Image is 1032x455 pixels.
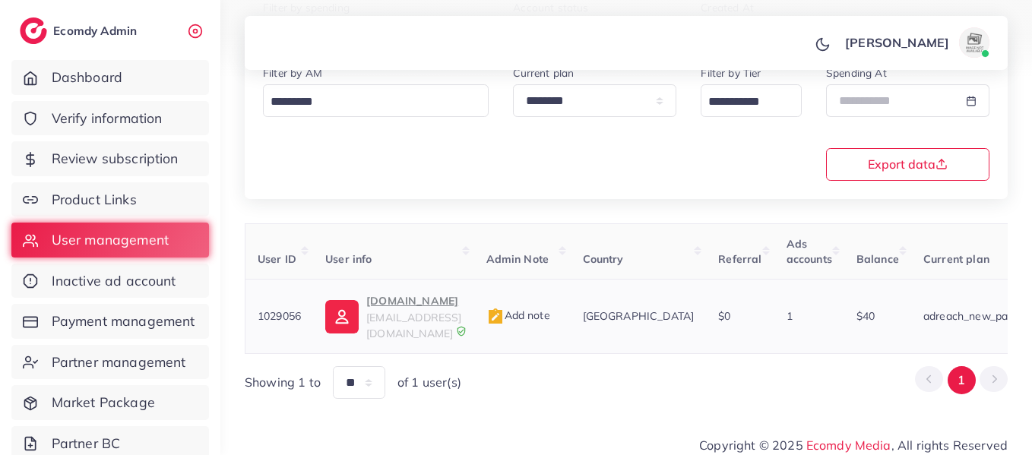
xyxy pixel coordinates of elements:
span: of 1 user(s) [397,374,461,391]
span: Showing 1 to [245,374,321,391]
span: Copyright © 2025 [699,436,1008,454]
ul: Pagination [915,366,1008,394]
h2: Ecomdy Admin [53,24,141,38]
a: Ecomdy Media [806,438,891,453]
a: Dashboard [11,60,209,95]
span: Export data [868,158,948,170]
span: Dashboard [52,68,122,87]
span: User management [52,230,169,250]
button: Go to page 1 [948,366,976,394]
span: User ID [258,252,296,266]
a: Verify information [11,101,209,136]
p: [DOMAIN_NAME] [366,292,461,310]
span: Balance [856,252,899,266]
span: 1029056 [258,309,301,323]
a: Market Package [11,385,209,420]
span: Market Package [52,393,155,412]
span: $40 [856,309,875,323]
p: [PERSON_NAME] [845,33,949,52]
img: logo [20,17,47,44]
input: Search for option [265,90,469,114]
span: Payment management [52,311,195,331]
span: User info [325,252,372,266]
button: Export data [826,148,989,181]
span: Admin Note [486,252,549,266]
span: $0 [718,309,730,323]
span: Partner BC [52,434,121,453]
span: [EMAIL_ADDRESS][DOMAIN_NAME] [366,311,461,340]
span: Product Links [52,190,137,210]
span: Current plan [923,252,989,266]
a: Partner management [11,345,209,380]
div: Search for option [263,84,489,117]
img: avatar [959,27,989,58]
span: Referral [718,252,761,266]
span: Inactive ad account [52,271,176,291]
img: ic-user-info.36bf1079.svg [325,300,359,333]
a: [DOMAIN_NAME][EMAIL_ADDRESS][DOMAIN_NAME] [325,292,461,341]
a: Payment management [11,304,209,339]
a: logoEcomdy Admin [20,17,141,44]
input: Search for option [703,90,782,114]
span: , All rights Reserved [891,436,1008,454]
img: admin_note.cdd0b510.svg [486,308,505,326]
img: 9CAL8B2pu8EFxCJHYAAAAldEVYdGRhdGU6Y3JlYXRlADIwMjItMTItMDlUMDQ6NTg6MzkrMDA6MDBXSlgLAAAAJXRFWHRkYXR... [456,326,467,337]
span: Country [583,252,624,266]
a: Review subscription [11,141,209,176]
span: Add note [486,308,550,322]
span: Partner management [52,352,186,372]
a: User management [11,223,209,258]
a: Product Links [11,182,209,217]
a: [PERSON_NAME]avatar [837,27,996,58]
span: Review subscription [52,149,179,169]
span: Verify information [52,109,163,128]
span: 1 [787,309,793,323]
span: Ads accounts [787,237,832,266]
div: Search for option [701,84,802,117]
a: Inactive ad account [11,264,209,299]
span: [GEOGRAPHIC_DATA] [583,309,695,323]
